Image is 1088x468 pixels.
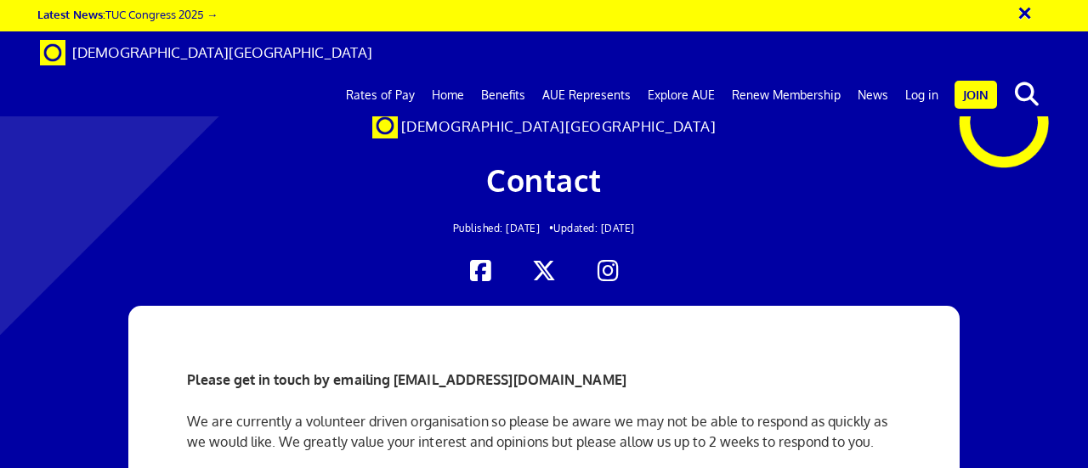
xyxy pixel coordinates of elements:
[423,74,473,116] a: Home
[1000,76,1052,112] button: search
[212,223,876,234] h2: Updated: [DATE]
[72,43,372,61] span: [DEMOGRAPHIC_DATA][GEOGRAPHIC_DATA]
[401,117,717,135] span: [DEMOGRAPHIC_DATA][GEOGRAPHIC_DATA]
[955,81,997,109] a: Join
[187,371,626,388] strong: Please get in touch by emailing [EMAIL_ADDRESS][DOMAIN_NAME]
[37,7,105,21] strong: Latest News:
[473,74,534,116] a: Benefits
[453,222,554,234] span: Published: [DATE] •
[486,161,602,199] span: Contact
[639,74,723,116] a: Explore AUE
[897,74,947,116] a: Log in
[723,74,849,116] a: Renew Membership
[37,7,218,21] a: Latest News:TUC Congress 2025 →
[337,74,423,116] a: Rates of Pay
[534,74,639,116] a: AUE Represents
[27,31,385,74] a: Brand [DEMOGRAPHIC_DATA][GEOGRAPHIC_DATA]
[849,74,897,116] a: News
[187,411,900,452] p: We are currently a volunteer driven organisation so please be aware we may not be able to respond...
